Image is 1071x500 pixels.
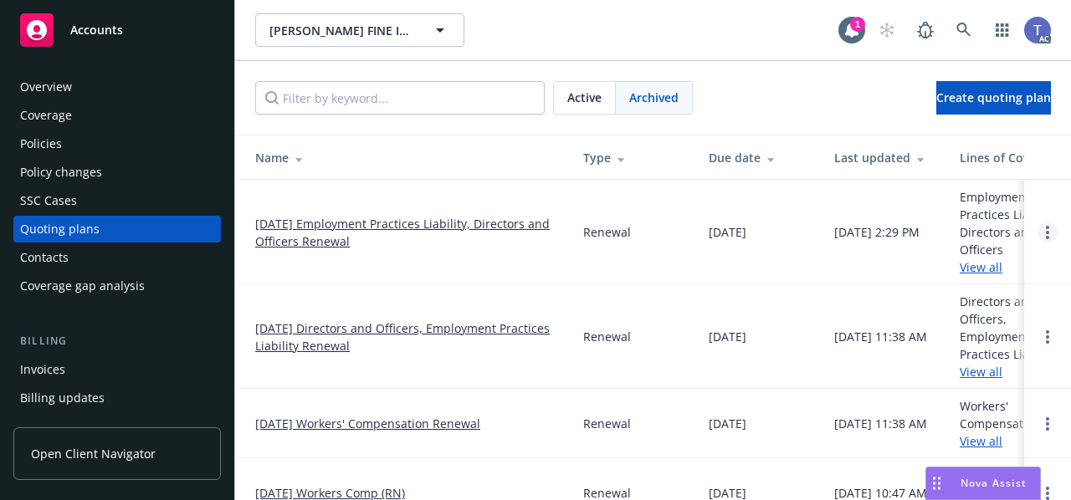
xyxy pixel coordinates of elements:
[850,17,865,32] div: 1
[13,7,221,54] a: Accounts
[255,81,545,115] input: Filter by keyword...
[567,89,602,106] span: Active
[583,328,631,345] div: Renewal
[583,149,682,166] div: Type
[20,385,105,411] div: Billing updates
[926,467,947,499] div: Drag to move
[961,476,1027,490] span: Nova Assist
[1024,17,1051,43] img: photo
[13,333,221,349] div: Billing
[13,244,221,271] a: Contacts
[834,223,920,241] div: [DATE] 2:29 PM
[13,74,221,100] a: Overview
[255,319,556,355] a: [DATE] Directors and Officers, Employment Practices Liability Renewal
[13,216,221,242] a: Quoting plans
[20,413,113,440] div: Account charges
[255,415,480,432] a: [DATE] Workers' Compensation Renewal
[986,13,1019,47] a: Switch app
[269,22,414,39] span: [PERSON_NAME] FINE ICE CREAMS LLC
[834,328,927,345] div: [DATE] 11:38 AM
[909,13,942,47] a: Report a Bug
[936,89,1051,105] span: Create quoting plan
[20,187,77,214] div: SSC Cases
[709,328,746,345] div: [DATE]
[255,215,556,250] a: [DATE] Employment Practices Liability, Directors and Officers Renewal
[936,81,1051,115] a: Create quoting plan
[13,130,221,157] a: Policies
[13,413,221,440] a: Account charges
[709,223,746,241] div: [DATE]
[20,244,69,271] div: Contacts
[255,149,556,166] div: Name
[255,13,464,47] button: [PERSON_NAME] FINE ICE CREAMS LLC
[20,130,62,157] div: Policies
[20,216,100,242] div: Quoting plans
[960,433,1002,449] a: View all
[870,13,904,47] a: Start snowing
[20,273,145,299] div: Coverage gap analysis
[13,102,221,129] a: Coverage
[709,415,746,432] div: [DATE]
[13,273,221,299] a: Coverage gap analysis
[834,149,933,166] div: Last updated
[947,13,981,47] a: Search
[20,159,102,186] div: Policy changes
[20,356,65,383] div: Invoices
[629,89,679,106] span: Archived
[960,364,1002,380] a: View all
[834,415,927,432] div: [DATE] 11:38 AM
[70,23,123,37] span: Accounts
[583,415,631,432] div: Renewal
[31,445,156,462] span: Open Client Navigator
[13,385,221,411] a: Billing updates
[13,356,221,383] a: Invoices
[960,259,1002,275] a: View all
[13,159,221,186] a: Policy changes
[20,74,72,100] div: Overview
[709,149,807,166] div: Due date
[925,467,1041,500] button: Nova Assist
[1038,414,1058,434] a: Open options
[1038,327,1058,347] a: Open options
[20,102,72,129] div: Coverage
[583,223,631,241] div: Renewal
[1038,222,1058,242] a: Open options
[13,187,221,214] a: SSC Cases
